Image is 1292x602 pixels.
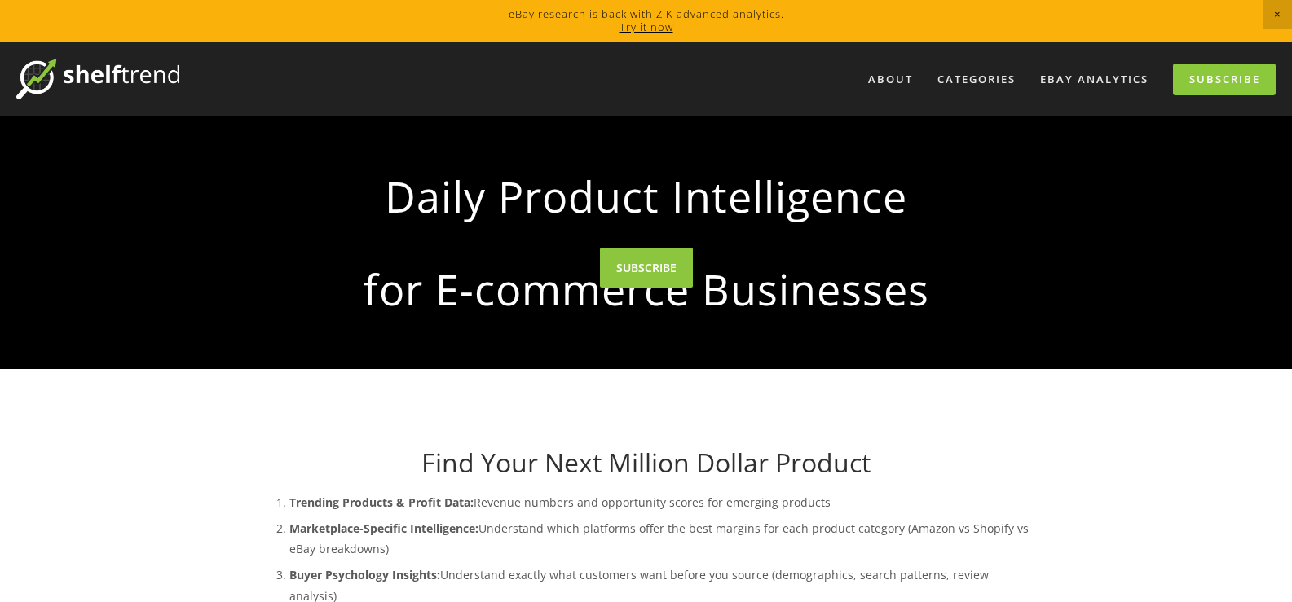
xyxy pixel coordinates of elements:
a: eBay Analytics [1030,66,1159,93]
a: Try it now [620,20,673,34]
strong: Trending Products & Profit Data: [289,494,474,510]
img: ShelfTrend [16,59,179,99]
h1: Find Your Next Million Dollar Product [257,447,1036,478]
p: Revenue numbers and opportunity scores for emerging products [289,492,1036,512]
p: Understand which platforms offer the best margins for each product category (Amazon vs Shopify vs... [289,518,1036,559]
strong: Buyer Psychology Insights: [289,567,440,582]
div: Categories [927,66,1026,93]
strong: Marketplace-Specific Intelligence: [289,521,478,536]
a: Subscribe [1173,64,1276,95]
a: About [858,66,924,93]
a: SUBSCRIBE [600,248,693,288]
strong: for E-commerce Businesses [283,251,1010,327]
strong: Daily Product Intelligence [283,158,1010,235]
